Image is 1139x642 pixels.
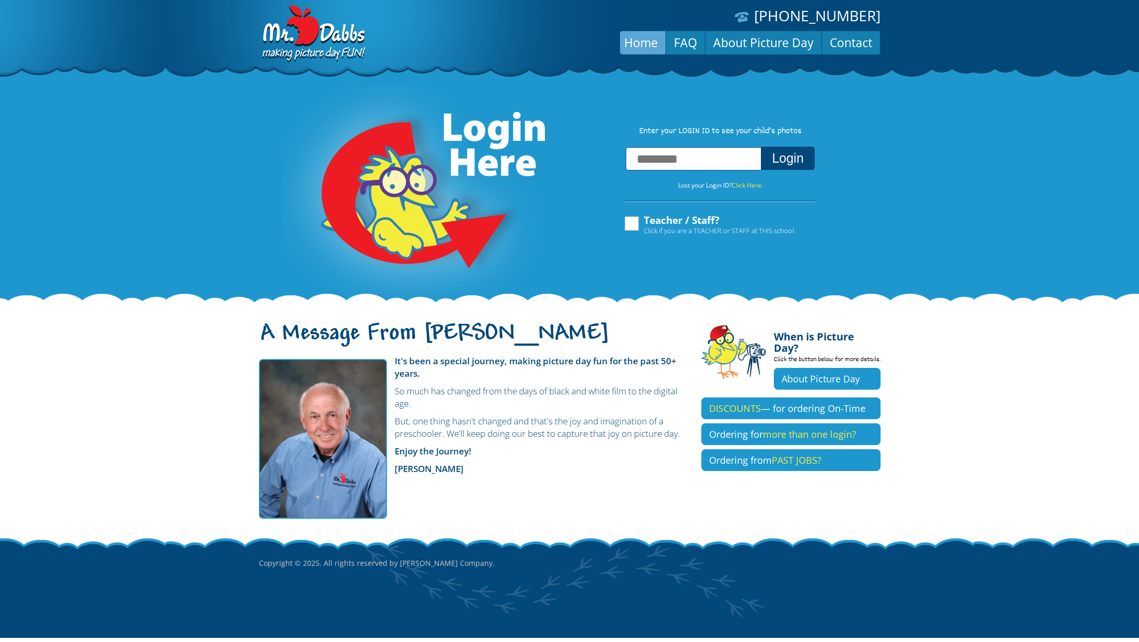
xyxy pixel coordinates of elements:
a: Ordering fromPAST JOBS? [701,449,881,471]
span: DISCOUNTS [709,402,761,415]
label: Teacher / Staff? [623,215,796,235]
button: Login [761,147,814,170]
strong: [PERSON_NAME] [395,463,464,475]
p: Copyright © 2025. All rights reserved by [PERSON_NAME] Company. [259,537,881,590]
span: Click if you are a TEACHER or STAFF at THIS school. [644,225,796,236]
p: But, one thing hasn't changed and that's the joy and imagination of a preschooler. We'll keep doi... [259,415,686,440]
a: Contact [822,30,880,55]
img: Dabbs Company [259,5,367,63]
a: [PHONE_NUMBER] [754,6,881,25]
h1: A Message From [PERSON_NAME] [259,329,686,351]
span: more than one login? [763,428,856,440]
a: DISCOUNTS— for ordering On-Time [701,397,881,419]
a: FAQ [666,30,705,55]
strong: Enjoy the Journey! [395,445,471,457]
span: PAST JOBS? [772,454,821,466]
img: Mr. Dabbs [259,359,387,519]
img: Login Here [282,85,547,303]
h4: When is Picture Day? [774,325,881,354]
a: Home [616,30,666,55]
a: Ordering formore than one login? [701,423,881,445]
a: Click Here. [732,181,763,190]
p: Click the button below for more details. [774,354,881,368]
strong: It's been a special journey, making picture day fun for the past 50+ years. [395,355,676,379]
a: About Picture Day [705,30,821,55]
p: Enter your LOGIN ID to see your child’s photos [614,126,827,137]
a: About Picture Day [774,368,881,390]
p: So much has changed from the days of black and white film to the digital age. [259,385,686,410]
p: Lost your Login ID? [614,180,827,191]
